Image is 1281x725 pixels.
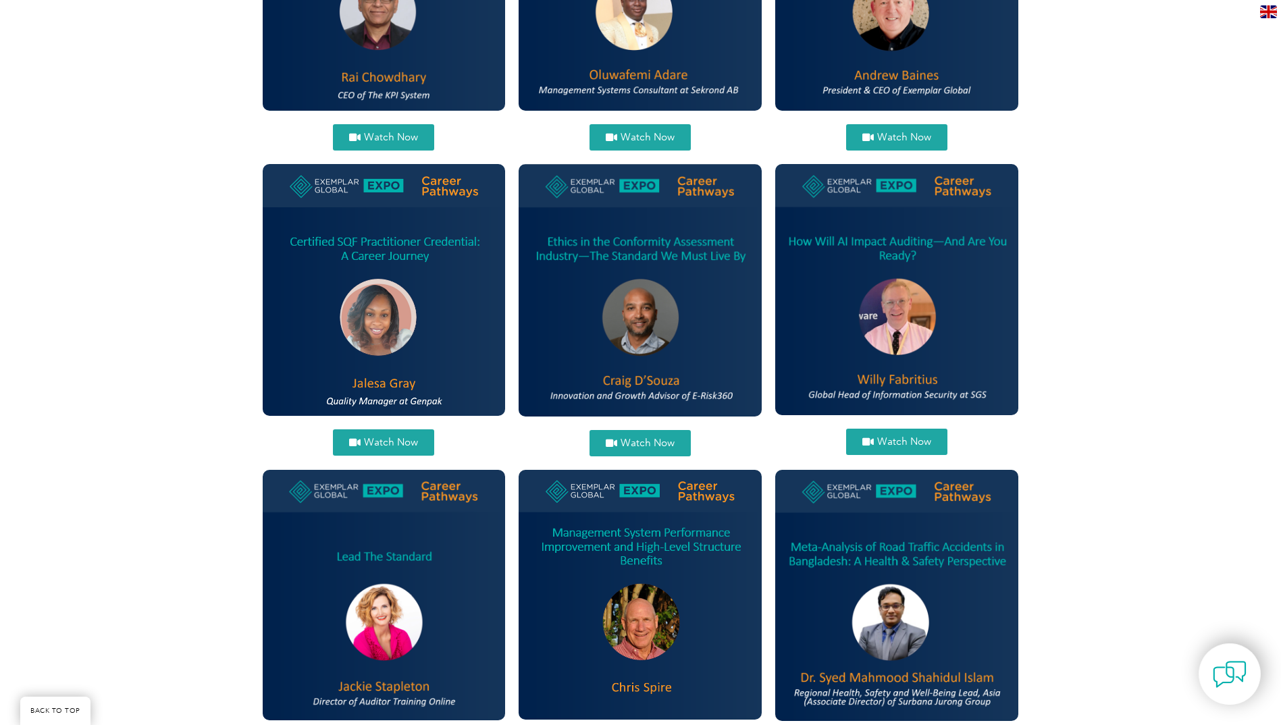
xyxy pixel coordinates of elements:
span: Watch Now [364,437,418,448]
span: Watch Now [621,132,675,142]
img: Jelesa SQF [263,164,506,415]
a: Watch Now [846,429,947,455]
a: Watch Now [590,430,691,456]
span: Watch Now [877,437,931,447]
span: Watch Now [364,132,418,142]
a: Watch Now [590,124,691,151]
img: en [1260,5,1277,18]
span: Watch Now [877,132,931,142]
img: Spire [519,470,762,720]
a: Watch Now [846,124,947,151]
img: jackie [263,470,506,720]
span: Watch Now [621,438,675,448]
img: contact-chat.png [1213,657,1247,691]
a: Watch Now [333,429,434,456]
a: Watch Now [333,124,434,151]
img: craig [519,164,762,416]
img: willy [775,164,1018,415]
a: BACK TO TOP [20,697,90,725]
img: Syed [775,470,1018,721]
